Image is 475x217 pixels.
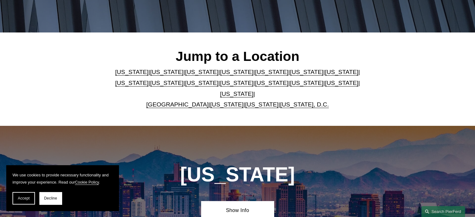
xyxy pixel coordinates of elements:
[6,165,119,211] section: Cookie banner
[245,101,279,108] a: [US_STATE]
[75,180,99,185] a: Cookie Policy
[150,69,184,75] a: [US_STATE]
[210,101,244,108] a: [US_STATE]
[325,80,358,86] a: [US_STATE]
[280,101,329,108] a: [US_STATE], D.C.
[185,80,219,86] a: [US_STATE]
[44,196,57,200] span: Decline
[290,69,323,75] a: [US_STATE]
[290,80,323,86] a: [US_STATE]
[421,206,465,217] a: Search this site
[146,163,329,186] h1: [US_STATE]
[39,192,62,205] button: Decline
[110,48,365,64] h2: Jump to a Location
[255,69,288,75] a: [US_STATE]
[12,171,112,186] p: We use cookies to provide necessary functionality and improve your experience. Read our .
[146,101,209,108] a: [GEOGRAPHIC_DATA]
[255,80,288,86] a: [US_STATE]
[110,67,365,110] p: | | | | | | | | | | | | | | | | | |
[325,69,358,75] a: [US_STATE]
[220,69,254,75] a: [US_STATE]
[150,80,184,86] a: [US_STATE]
[185,69,219,75] a: [US_STATE]
[115,69,149,75] a: [US_STATE]
[18,196,30,200] span: Accept
[220,91,254,97] a: [US_STATE]
[220,80,254,86] a: [US_STATE]
[12,192,35,205] button: Accept
[115,80,149,86] a: [US_STATE]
